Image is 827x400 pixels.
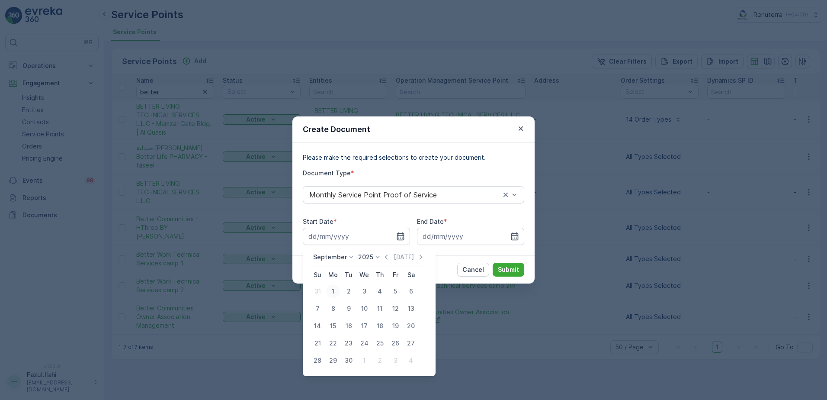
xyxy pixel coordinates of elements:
div: 2 [373,354,387,368]
div: 23 [342,336,356,350]
label: Start Date [303,218,333,225]
p: Create Document [303,123,370,135]
div: 4 [404,354,418,368]
th: Saturday [403,267,419,283]
label: Document Type [303,169,351,177]
div: 13 [404,302,418,316]
div: 30 [342,354,356,368]
div: 2 [342,284,356,298]
div: 19 [388,319,402,333]
button: Submit [493,263,524,277]
div: 24 [357,336,371,350]
div: 5 [388,284,402,298]
th: Thursday [372,267,388,283]
div: 26 [388,336,402,350]
p: Cancel [462,265,484,274]
div: 18 [373,319,387,333]
div: 14 [311,319,324,333]
div: 31 [311,284,324,298]
label: End Date [417,218,444,225]
input: dd/mm/yyyy [303,228,410,245]
th: Friday [388,267,403,283]
div: 1 [326,284,340,298]
div: 4 [373,284,387,298]
th: Wednesday [356,267,372,283]
div: 20 [404,319,418,333]
input: dd/mm/yyyy [417,228,524,245]
div: 7 [311,302,324,316]
div: 3 [388,354,402,368]
p: Please make the required selections to create your document. [303,153,524,162]
p: Submit [498,265,519,274]
div: 6 [404,284,418,298]
div: 1 [357,354,371,368]
div: 17 [357,319,371,333]
p: [DATE] [394,253,414,261]
div: 12 [388,302,402,316]
div: 16 [342,319,356,333]
div: 28 [311,354,324,368]
p: September [313,253,347,261]
th: Sunday [310,267,325,283]
div: 11 [373,302,387,316]
div: 21 [311,336,324,350]
div: 9 [342,302,356,316]
div: 8 [326,302,340,316]
div: 22 [326,336,340,350]
div: 29 [326,354,340,368]
button: Cancel [457,263,489,277]
div: 27 [404,336,418,350]
div: 15 [326,319,340,333]
th: Tuesday [341,267,356,283]
th: Monday [325,267,341,283]
div: 25 [373,336,387,350]
p: 2025 [358,253,373,261]
div: 3 [357,284,371,298]
div: 10 [357,302,371,316]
